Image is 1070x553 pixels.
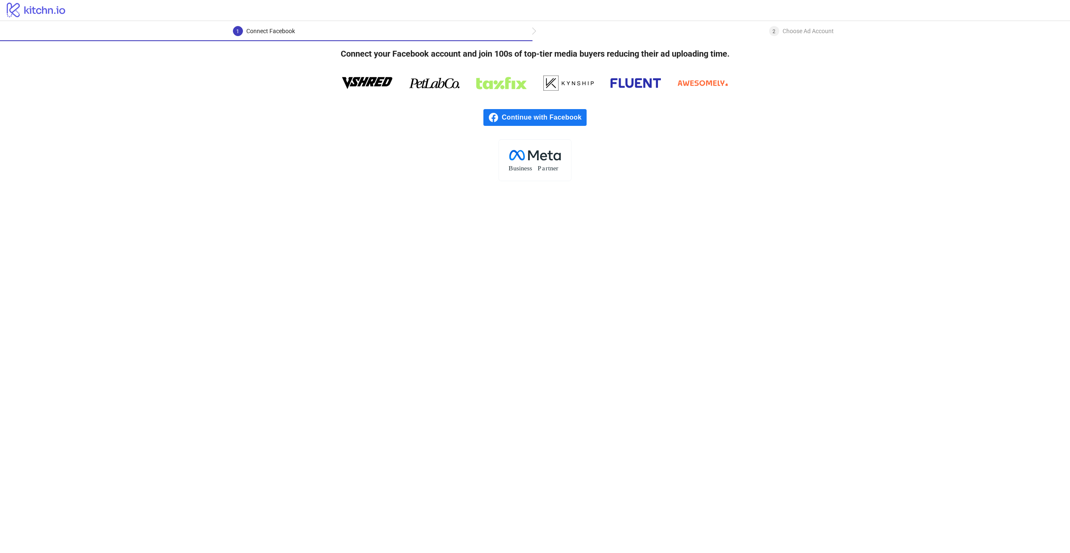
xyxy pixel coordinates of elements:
[483,109,587,126] a: Continue with Facebook
[542,164,545,172] tspan: a
[502,109,587,126] span: Continue with Facebook
[545,164,548,172] tspan: r
[772,29,775,34] span: 2
[246,26,295,36] div: Connect Facebook
[236,29,239,34] span: 1
[538,164,541,172] tspan: P
[327,41,743,66] h4: Connect your Facebook account and join 100s of top-tier media buyers reducing their ad uploading ...
[513,164,532,172] tspan: usiness
[548,164,558,172] tspan: tner
[783,26,834,36] div: Choose Ad Account
[509,164,513,172] tspan: B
